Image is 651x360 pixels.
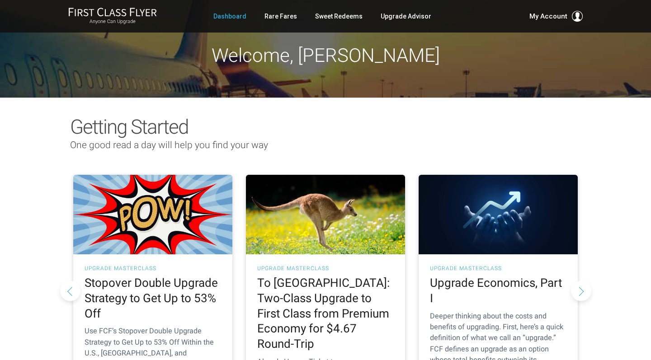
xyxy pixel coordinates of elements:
span: Getting Started [70,115,188,139]
h2: To [GEOGRAPHIC_DATA]: Two-Class Upgrade to First Class from Premium Economy for $4.67 Round-Trip [257,276,394,352]
a: Rare Fares [264,8,297,24]
small: Anyone Can Upgrade [68,19,157,25]
a: Dashboard [213,8,246,24]
a: Sweet Redeems [315,8,363,24]
button: Next slide [571,281,591,301]
button: Previous slide [60,281,80,301]
span: My Account [529,11,567,22]
h3: UPGRADE MASTERCLASS [85,266,221,271]
h3: UPGRADE MASTERCLASS [430,266,566,271]
h3: UPGRADE MASTERCLASS [257,266,394,271]
a: Upgrade Advisor [381,8,431,24]
span: One good read a day will help you find your way [70,140,268,150]
h2: Stopover Double Upgrade Strategy to Get Up to 53% Off [85,276,221,321]
a: First Class FlyerAnyone Can Upgrade [68,7,157,25]
span: Welcome, [PERSON_NAME] [212,44,440,66]
img: First Class Flyer [68,7,157,17]
button: My Account [529,11,583,22]
h2: Upgrade Economics, Part I [430,276,566,306]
